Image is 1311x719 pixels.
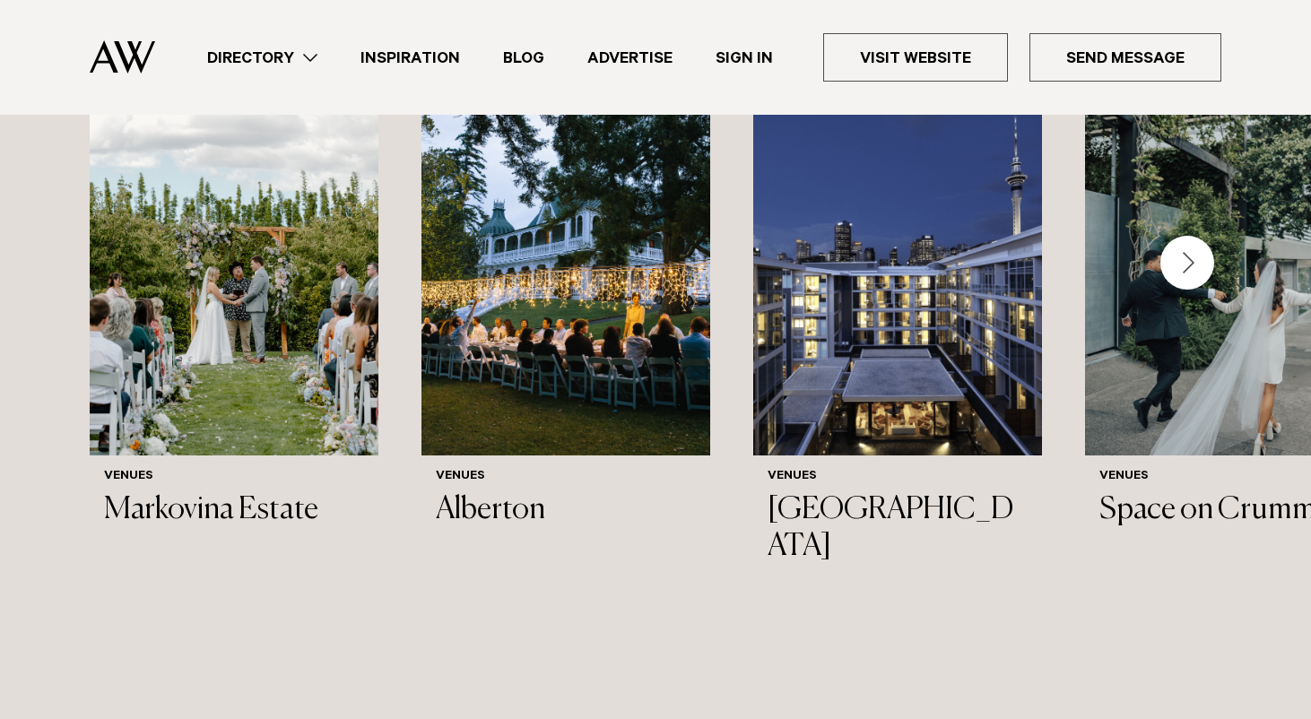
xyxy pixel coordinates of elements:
h3: [GEOGRAPHIC_DATA] [768,492,1028,566]
a: Directory [186,46,339,70]
a: Sign In [694,46,794,70]
a: Auckland Weddings Venues | Sofitel Auckland Viaduct Harbour Venues [GEOGRAPHIC_DATA] [753,68,1042,579]
img: Auckland Weddings Logo [90,40,155,74]
h6: Venues [436,470,696,485]
h6: Venues [768,470,1028,485]
img: Ceremony styling at Markovina Estate [90,68,378,455]
a: Fairy lights wedding reception Venues Alberton [421,68,710,543]
img: Auckland Weddings Venues | Sofitel Auckland Viaduct Harbour [753,68,1042,455]
a: Inspiration [339,46,482,70]
h3: Markovina Estate [104,492,364,529]
a: Visit Website [823,33,1008,82]
img: Fairy lights wedding reception [421,68,710,455]
h3: Alberton [436,492,696,529]
h6: Venues [104,470,364,485]
a: Blog [482,46,566,70]
a: Send Message [1029,33,1221,82]
a: Ceremony styling at Markovina Estate Venues Markovina Estate [90,68,378,543]
a: Advertise [566,46,694,70]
